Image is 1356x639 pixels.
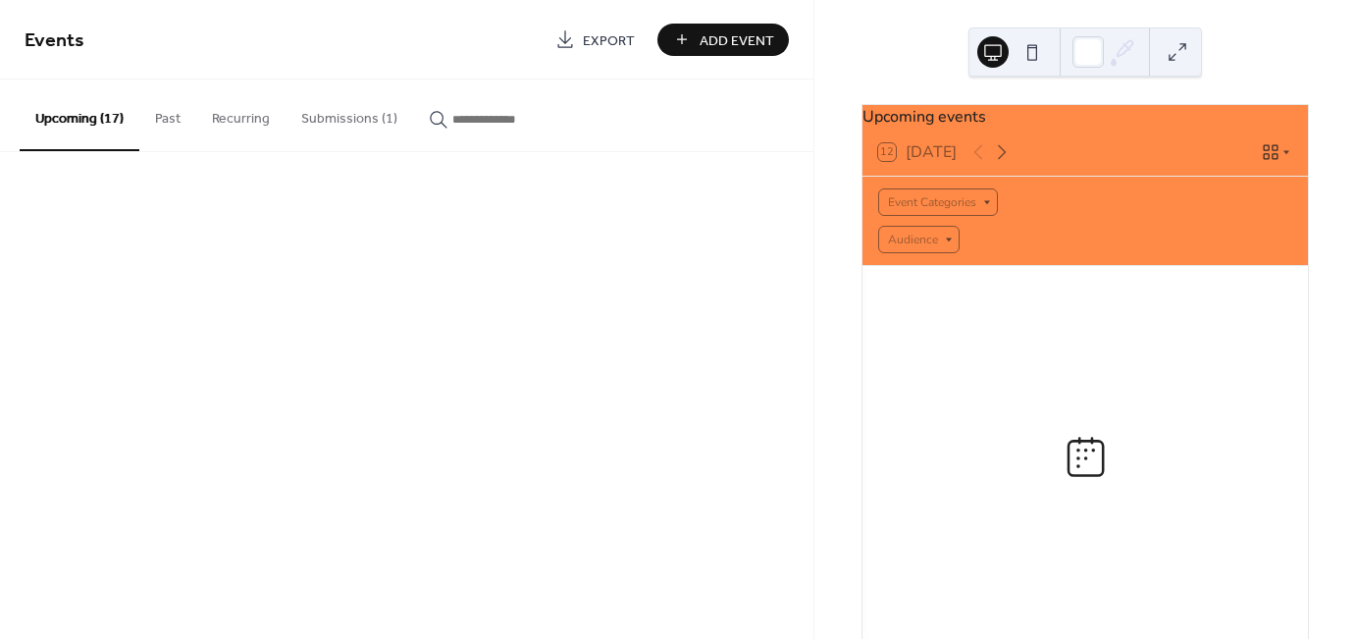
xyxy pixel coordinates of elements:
[139,80,196,149] button: Past
[541,24,650,56] a: Export
[196,80,286,149] button: Recurring
[700,30,774,51] span: Add Event
[20,80,139,151] button: Upcoming (17)
[657,24,789,56] button: Add Event
[286,80,413,149] button: Submissions (1)
[862,105,1308,129] div: Upcoming events
[583,30,635,51] span: Export
[25,22,84,60] span: Events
